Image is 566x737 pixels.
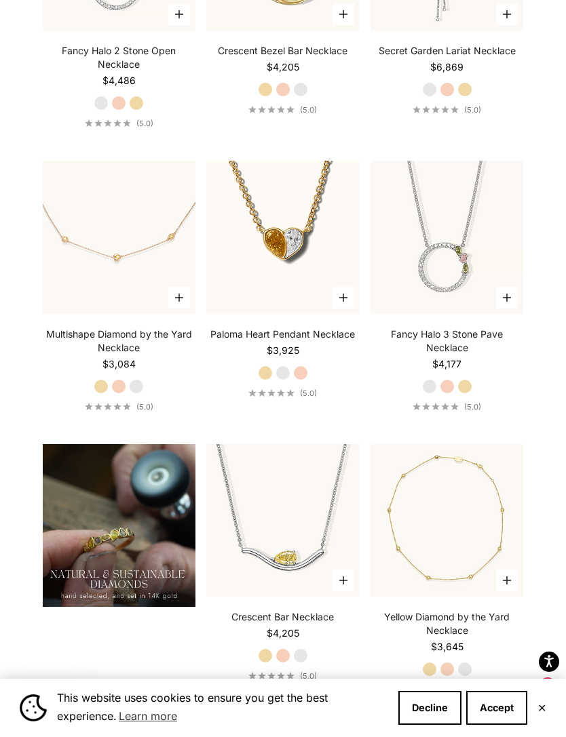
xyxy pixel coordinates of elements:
a: Fancy Halo 2 Stone Open Necklace [43,44,196,71]
sale-price: $4,177 [432,357,461,371]
sale-price: $6,869 [430,60,464,74]
a: #YellowGold #RoseGold #WhiteGold [371,161,524,314]
a: 5.0 out of 5.0 stars(5.0) [248,105,317,115]
a: Secret Garden Lariat Necklace [379,44,516,58]
img: #YellowGold [206,161,360,314]
a: 5.0 out of 5.0 stars(5.0) [413,402,481,412]
a: 5.0 out of 5.0 stars(5.0) [413,105,481,115]
img: #WhiteGold [206,444,360,597]
div: 5.0 out of 5.0 stars [248,389,295,397]
img: #RoseGold [43,161,196,314]
span: (5.0) [300,671,317,681]
a: 5.0 out of 5.0 stars(5.0) [85,119,153,128]
a: 5.0 out of 5.0 stars(5.0) [248,389,317,398]
a: Fancy Halo 3 Stone Pave Necklace [371,327,524,355]
a: Crescent Bezel Bar Necklace [218,44,347,58]
img: #YellowGold [371,444,524,597]
a: 5.0 out of 5.0 stars(5.0) [85,402,153,412]
div: 5.0 out of 5.0 stars [85,403,131,410]
button: Accept [466,691,527,725]
div: 5.0 out of 5.0 stars [85,119,131,127]
sale-price: $3,084 [102,357,136,371]
img: #WhiteGold [371,161,524,314]
span: (5.0) [464,402,481,412]
a: Yellow Diamond by the Yard Necklace [371,610,524,637]
a: Multishape Diamond by the Yard Necklace [43,327,196,355]
span: (5.0) [464,105,481,115]
a: #YellowGold #RoseGold #WhiteGold [206,444,360,597]
div: 5.0 out of 5.0 stars [248,106,295,113]
sale-price: $4,205 [267,626,299,640]
sale-price: $4,205 [267,60,299,74]
span: (5.0) [136,402,153,412]
sale-price: $3,645 [431,640,464,654]
img: 2_05b7e518-09e1-48b4-8828-ad2f9eb41d13.png [43,444,196,607]
span: (5.0) [300,105,317,115]
button: Decline [398,691,461,725]
span: (5.0) [136,119,153,128]
a: Crescent Bar Necklace [231,610,334,624]
a: 5.0 out of 5.0 stars(5.0) [248,671,317,681]
a: Learn more [117,706,179,726]
button: Close [537,704,546,712]
sale-price: $3,925 [267,344,299,357]
span: This website uses cookies to ensure you get the best experience. [57,690,388,726]
div: 5.0 out of 5.0 stars [413,403,459,410]
span: (5.0) [300,389,317,398]
div: 5.0 out of 5.0 stars [413,106,459,113]
img: Cookie banner [20,694,47,721]
a: Paloma Heart Pendant Necklace [210,327,355,341]
sale-price: $4,486 [102,74,136,87]
div: 5.0 out of 5.0 stars [248,672,295,679]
